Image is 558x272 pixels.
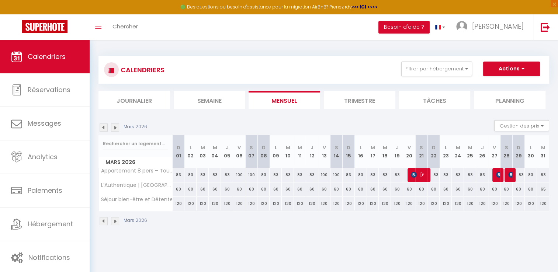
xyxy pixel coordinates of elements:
th: 14 [330,135,343,168]
li: Tâches [399,91,471,109]
abbr: S [250,144,253,151]
th: 13 [318,135,330,168]
div: 60 [403,182,415,196]
button: Filtrer par hébergement [401,62,472,76]
div: 120 [476,197,488,210]
div: 83 [452,168,464,182]
th: 25 [464,135,476,168]
abbr: V [408,144,411,151]
li: Trimestre [324,91,395,109]
div: 83 [427,168,440,182]
div: 65 [537,182,549,196]
div: 83 [257,168,270,182]
th: 23 [440,135,452,168]
div: 120 [513,197,525,210]
div: 83 [476,168,488,182]
abbr: J [226,144,229,151]
span: [PERSON_NAME] [508,168,512,182]
div: 120 [209,197,221,210]
div: 60 [306,182,318,196]
abbr: J [481,144,484,151]
div: 120 [403,197,415,210]
div: 60 [282,182,294,196]
div: 120 [440,197,452,210]
div: 60 [355,182,367,196]
div: 83 [537,168,549,182]
div: 60 [525,182,537,196]
div: 120 [257,197,270,210]
span: Messages [28,119,61,128]
th: 06 [233,135,245,168]
th: 28 [500,135,513,168]
div: 120 [488,197,500,210]
div: 60 [415,182,427,196]
span: [PERSON_NAME] [496,168,500,182]
abbr: D [262,144,266,151]
div: 60 [245,182,257,196]
div: 120 [330,197,343,210]
div: 83 [197,168,209,182]
h3: CALENDRIERS [119,62,164,78]
div: 100 [318,168,330,182]
abbr: V [238,144,241,151]
abbr: J [311,144,313,151]
div: 120 [537,197,549,210]
div: 60 [500,182,513,196]
input: Rechercher un logement... [103,137,168,150]
abbr: L [360,144,362,151]
th: 11 [294,135,306,168]
span: Calendriers [28,52,66,61]
strong: >>> ICI <<<< [352,4,378,10]
abbr: M [456,144,460,151]
span: Notifications [28,253,70,262]
li: Mensuel [249,91,320,109]
abbr: L [274,144,277,151]
abbr: V [323,144,326,151]
div: 120 [367,197,379,210]
span: L’Authentique | [GEOGRAPHIC_DATA] [100,182,174,188]
abbr: D [177,144,180,151]
th: 31 [537,135,549,168]
span: Hébergement [28,219,73,229]
div: 83 [184,168,197,182]
div: 83 [513,168,525,182]
a: Chercher [107,14,143,40]
div: 83 [209,168,221,182]
li: Semaine [174,91,245,109]
div: 60 [318,182,330,196]
div: 83 [294,168,306,182]
div: 83 [525,168,537,182]
div: 60 [221,182,233,196]
li: Planning [474,91,545,109]
div: 60 [464,182,476,196]
div: 120 [282,197,294,210]
th: 01 [173,135,185,168]
div: 83 [282,168,294,182]
div: 83 [391,168,403,182]
div: 120 [270,197,282,210]
button: Actions [483,62,540,76]
span: Paiements [28,186,62,195]
abbr: S [335,144,338,151]
div: 83 [464,168,476,182]
th: 10 [282,135,294,168]
div: 60 [452,182,464,196]
li: Journalier [98,91,170,109]
th: 08 [257,135,270,168]
div: 100 [233,168,245,182]
div: 120 [221,197,233,210]
div: 60 [294,182,306,196]
abbr: M [383,144,387,151]
div: 83 [379,168,391,182]
span: Analytics [28,152,58,161]
img: Super Booking [22,20,67,33]
div: 120 [197,197,209,210]
th: 15 [343,135,355,168]
div: 60 [209,182,221,196]
p: Mars 2026 [124,123,147,130]
div: 60 [184,182,197,196]
div: 60 [257,182,270,196]
th: 17 [367,135,379,168]
div: 83 [440,168,452,182]
abbr: L [530,144,532,151]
